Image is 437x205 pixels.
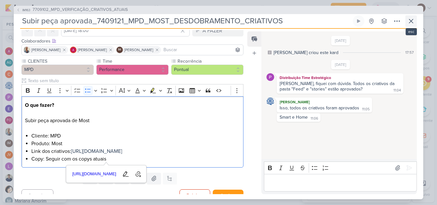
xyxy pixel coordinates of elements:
[20,15,352,27] input: Kard Sem Título
[274,49,338,56] div: Caroline criou este kard
[25,101,240,132] p: Subir peça aprovada de Most
[278,75,402,81] div: Distribuição Time Estratégico
[96,65,169,75] button: Performance
[268,51,272,54] div: Este log é visível à todos no kard
[203,27,222,35] div: A FAZER
[171,65,243,75] button: Pontual
[31,147,240,155] li: Link dos criativos:
[405,50,414,55] div: 17:57
[70,169,119,179] a: [URL][DOMAIN_NAME]
[21,84,243,97] div: Editor toolbar
[264,162,417,174] div: Editor toolbar
[70,47,76,53] img: Alessandra Gomes
[27,77,243,84] input: Texto sem título
[116,47,123,53] div: Isabella Machado Guimarães
[280,114,308,120] div: Smart e Home
[362,107,369,112] div: 11:05
[21,96,243,168] div: Editor editing area: main
[78,47,107,53] span: [PERSON_NAME]
[278,99,371,105] div: [PERSON_NAME]
[31,47,60,53] span: [PERSON_NAME]
[311,116,318,121] div: 11:06
[21,38,243,44] div: Colaboradores
[31,140,240,147] li: Produto: Most
[21,65,94,75] button: MPD
[71,148,122,154] a: [URL][DOMAIN_NAME]
[31,132,240,140] li: Cliente: MPD
[280,81,396,92] div: [PERSON_NAME], fiquei com dúvida. Todos os criativos da pasta "Feed" e "stories" estão aprovados?
[177,58,243,65] label: Recorrência
[27,58,94,65] label: CLIENTES
[124,47,153,53] span: [PERSON_NAME]
[21,189,53,202] button: Cancelar
[24,47,30,53] img: Iara Santos
[264,174,417,192] div: Editor editing area: main
[213,190,243,201] button: Aceitar
[70,170,118,178] span: [URL][DOMAIN_NAME]
[179,189,210,202] button: Rejeitar
[266,98,274,105] img: Caroline Traven De Andrade
[61,25,190,36] input: Select a date
[280,105,359,111] div: Isso, todos os criativos foram aprovados
[393,88,401,93] div: 11:04
[192,25,243,36] button: A FAZER
[406,28,417,35] div: esc
[162,46,242,54] input: Buscar
[266,73,274,81] img: Distribuição Time Estratégico
[102,58,169,65] label: Time
[118,48,121,51] p: IM
[31,155,240,163] li: Copy: Seguir com os copys atuais
[356,19,361,24] div: Ligar relógio
[25,102,54,108] strong: O que fazer?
